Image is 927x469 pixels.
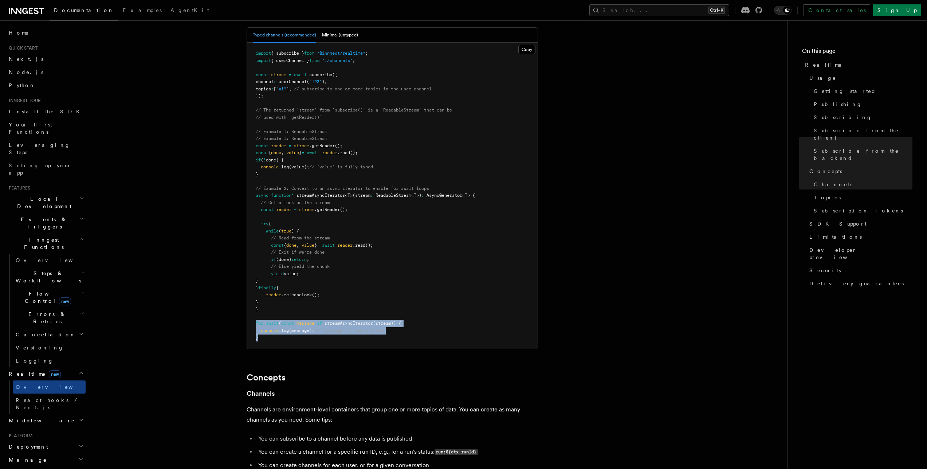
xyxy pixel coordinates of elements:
[13,394,86,414] a: React hooks / Next.js
[806,277,912,290] a: Delivery guarantees
[373,321,401,326] span: (stream)) {
[266,292,281,297] span: reader
[708,7,725,14] kbd: Ctrl+K
[286,150,299,155] span: value
[284,271,299,276] span: value;
[13,380,86,394] a: Overview
[9,163,71,176] span: Setting up your app
[16,384,91,390] span: Overview
[268,221,271,226] span: {
[337,150,350,155] span: .read
[271,264,330,269] span: // Else yield the chunk
[6,192,86,213] button: Local Development
[256,172,258,177] span: }
[589,4,729,16] button: Search...Ctrl+K
[261,328,279,333] span: console
[811,178,912,191] a: Channels
[6,417,75,424] span: Middleware
[332,72,337,77] span: ({
[350,193,370,198] span: >(stream
[811,85,912,98] a: Getting started
[307,79,309,84] span: (
[6,453,86,466] button: Manage
[309,164,373,169] span: // `value` is fully typed
[284,243,286,248] span: {
[809,233,862,241] span: Limitations
[294,86,432,91] span: // subscribe to one or more topics in the user channel
[271,235,330,241] span: // Read from the stream
[13,308,86,328] button: Errors & Retries
[465,193,467,198] span: T
[347,193,350,198] span: T
[6,105,86,118] a: Install the SDK
[271,243,284,248] span: const
[256,447,538,457] li: You can create a channel for a specific run ID, e.g., for a run's status:
[6,414,86,427] button: Middleware
[16,345,64,351] span: Versioning
[322,28,358,43] button: Minimal (untyped)
[6,440,86,453] button: Deployment
[814,127,912,141] span: Subscribe from the client
[427,193,462,198] span: AsyncGenerator
[6,138,86,159] a: Leveraging Steps
[814,114,872,121] span: Subscribing
[13,267,86,287] button: Steps & Workflows
[271,86,274,91] span: :
[13,287,86,308] button: Flow Controlnew
[256,86,271,91] span: topics
[286,86,289,91] span: ]
[814,181,852,188] span: Channels
[309,143,335,148] span: .getReader
[811,111,912,124] a: Subscribing
[256,157,261,163] span: if
[307,150,319,155] span: await
[370,193,373,198] span: :
[261,200,330,205] span: // Get a lock on the stream
[16,358,54,364] span: Logging
[294,143,309,148] span: stream
[6,66,86,79] a: Node.js
[365,51,368,56] span: ;
[806,264,912,277] a: Security
[6,159,86,179] a: Setting up your app
[256,306,258,312] span: }
[289,72,291,77] span: =
[256,93,263,98] span: });
[9,82,35,88] span: Python
[6,233,86,254] button: Inngest Functions
[13,354,86,367] a: Logging
[289,143,291,148] span: =
[314,328,383,333] span: // `message` is fully typed
[322,243,335,248] span: await
[806,165,912,178] a: Concepts
[256,108,452,113] span: // The returned `stream` from `subscribe()` is a `ReadableStream` that can be
[9,122,52,135] span: Your first Functions
[16,257,91,263] span: Overview
[350,150,358,155] span: ();
[247,404,538,425] p: Channels are environment-level containers that group one or more topics of data. You can create a...
[271,271,284,276] span: yield
[291,257,307,262] span: return
[6,45,38,51] span: Quick start
[416,193,421,198] span: >)
[6,213,86,233] button: Events & Triggers
[340,207,347,212] span: ();
[322,150,337,155] span: reader
[271,72,286,77] span: stream
[256,143,268,148] span: const
[266,157,284,163] span: done) {
[811,124,912,144] a: Subscribe from the client
[256,285,258,290] span: }
[814,194,841,201] span: Topics
[809,280,904,287] span: Delivery guarantees
[276,86,286,91] span: "ai"
[296,243,299,248] span: ,
[411,193,414,198] span: <
[289,328,314,333] span: (message);
[271,51,304,56] span: { subscribe }
[322,58,353,63] span: "./channels"
[289,86,291,91] span: ,
[814,101,862,108] span: Publishing
[302,150,304,155] span: =
[271,143,286,148] span: reader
